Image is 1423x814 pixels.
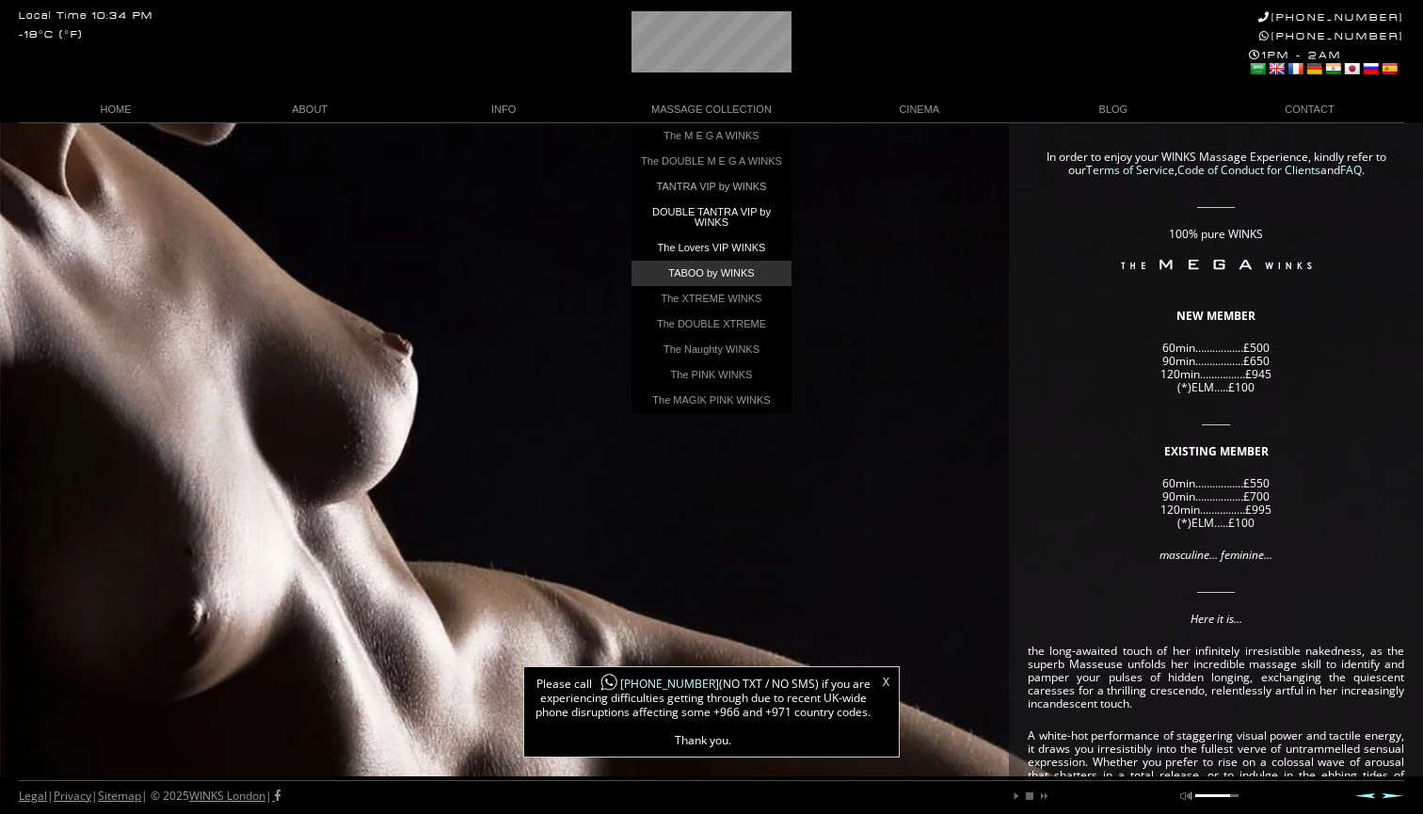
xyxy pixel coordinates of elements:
a: Hindi [1324,61,1341,76]
div: Local Time 10:34 PM [19,11,153,22]
p: 100% pure WINKS [1028,228,1404,241]
a: The M E G A WINKS [632,123,791,149]
a: German [1305,61,1322,76]
a: X [883,677,889,688]
a: mute [1180,790,1191,802]
a: French [1287,61,1303,76]
a: [PHONE_NUMBER] [592,676,719,692]
a: Spanish [1381,61,1398,76]
a: play [1011,790,1022,802]
a: [PHONE_NUMBER] [1259,30,1404,42]
a: English [1268,61,1285,76]
a: [PHONE_NUMBER] [1258,11,1404,24]
a: Terms of Service [1086,162,1175,178]
a: Japanese [1343,61,1360,76]
a: TABOO by WINKS [632,261,791,286]
a: Next [1382,792,1404,799]
a: Russian [1362,61,1379,76]
a: Sitemap [98,788,141,804]
p: In order to enjoy your WINKS Massage Experience, kindly refer to our , and . [1028,151,1404,177]
a: The DOUBLE M E G A WINKS [632,149,791,174]
a: Legal [19,788,47,804]
p: 60min……………..£500 [1028,342,1404,355]
p: 90min……………..£650 [1028,355,1404,368]
strong: NEW MEMBER [1176,308,1255,324]
a: INFO [407,97,600,122]
a: Prev [1353,792,1376,799]
a: BLOG [1016,97,1210,122]
p: 60min……………..£550 [1028,477,1404,490]
a: CINEMA [823,97,1016,122]
a: The MAGIK PINK WINKS [632,388,791,413]
a: FAQ [1340,162,1362,178]
a: MASSAGE COLLECTION [600,97,823,122]
p: the long-awaited touch of her infinitely irresistible nakedness, as the superb Masseuse unfolds h... [1028,645,1404,710]
img: whatsapp-icon1.png [600,673,618,693]
em: Here it is… [1191,611,1242,627]
a: The XTREME WINKS [632,286,791,311]
p: 120min…………….£945 [1028,368,1404,381]
a: The Lovers VIP WINKS [632,235,791,261]
a: CONTACT [1210,97,1404,122]
span: Please call (NO TXT / NO SMS) if you are experiencing difficulties getting through due to recent ... [534,677,872,747]
p: 120min…………….£995 [1028,503,1404,517]
div: -18°C (°F) [19,30,83,40]
div: | | | © 2025 | [19,781,280,811]
a: stop [1024,790,1035,802]
a: Privacy [54,788,91,804]
div: 1PM - 2AM [1249,49,1404,79]
em: masculine… feminine… [1159,547,1272,563]
p: (*)ELM…..£100 [1028,517,1404,530]
strong: EXISTING MEMBER [1164,443,1269,459]
p: 90min……………..£700 [1028,490,1404,503]
p: ________ [1028,196,1404,209]
a: The DOUBLE XTREME [632,311,791,337]
p: A white-hot performance of staggering visual power and tactile energy, it draws you irresistibly ... [1028,729,1404,795]
a: DOUBLE TANTRA VIP by WINKS [632,200,791,235]
a: WINKS London [189,788,265,804]
a: HOME [19,97,213,122]
p: ______ [1028,413,1404,426]
a: next [1037,790,1048,802]
a: Arabic [1249,61,1266,76]
a: TANTRA VIP by WINKS [632,174,791,200]
a: ABOUT [213,97,407,122]
a: The PINK WINKS [632,362,791,388]
p: (*)ELM…..£100 [1028,381,1404,394]
a: The Naughty WINKS [632,337,791,362]
img: The MEGA WINKS Massage [1078,260,1354,288]
p: ________ [1028,581,1404,594]
a: Code of Conduct for Clients [1177,162,1320,178]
